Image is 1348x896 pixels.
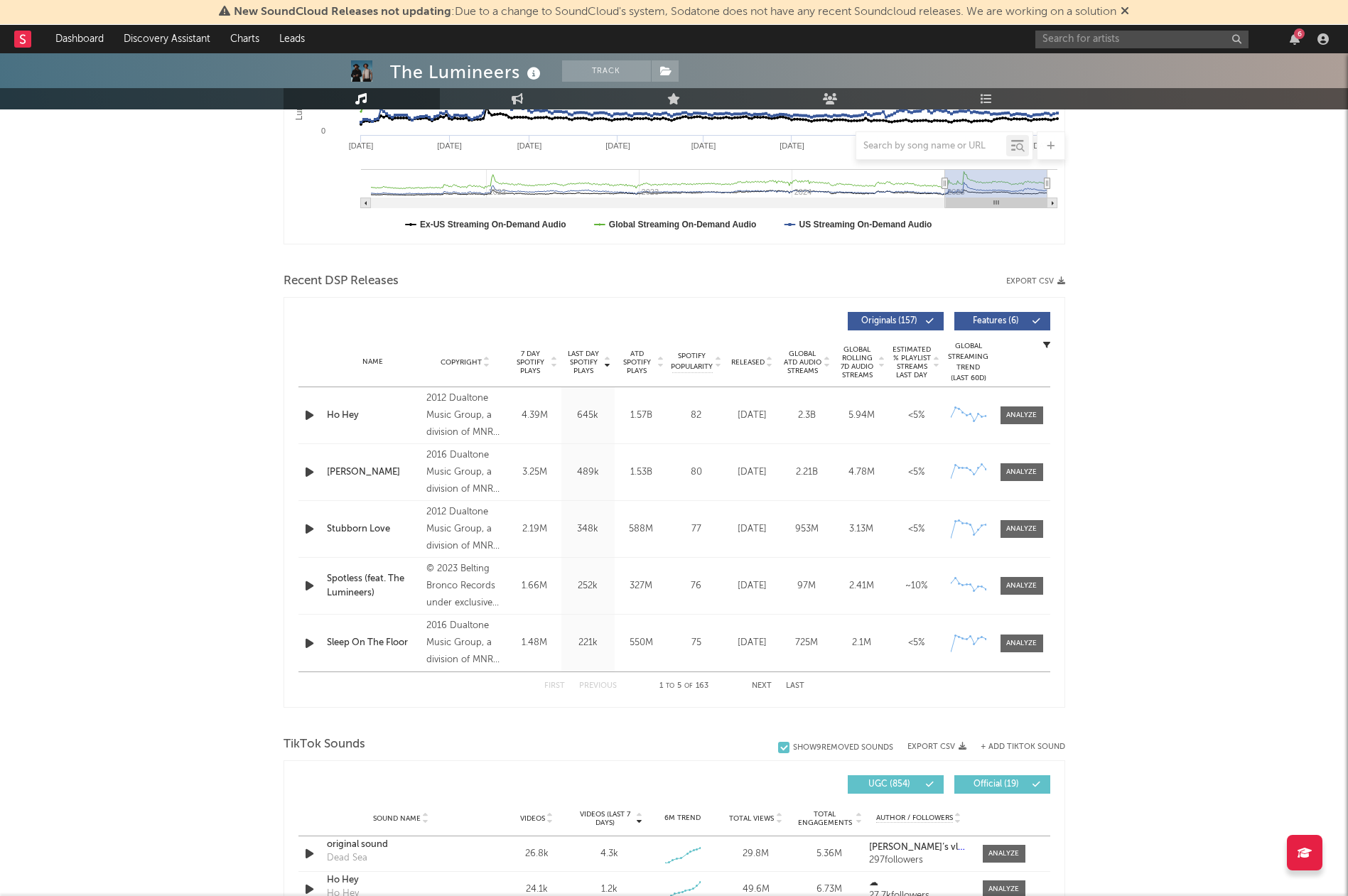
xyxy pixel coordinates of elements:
[1006,277,1065,286] button: Export CSV
[954,775,1050,794] button: Official(19)
[1121,6,1129,18] span: Dismiss
[562,60,651,82] button: Track
[783,579,831,593] div: 97M
[671,351,713,372] span: Spotify Popularity
[838,465,885,480] div: 4.78M
[838,522,885,536] div: 3.13M
[981,743,1065,751] button: + Add TikTok Sound
[327,838,475,852] div: original sound
[966,743,1065,751] button: + Add TikTok Sound
[327,409,420,423] a: Ho Hey
[320,126,325,135] text: 0
[327,851,367,865] div: Dead Sea
[869,878,878,887] strong: ☁︎
[618,579,664,593] div: 327M
[869,855,968,865] div: 297 followers
[728,522,776,536] div: [DATE]
[565,350,603,375] span: Last Day Spotify Plays
[684,683,693,689] span: of
[327,357,420,367] div: Name
[752,682,772,690] button: Next
[728,409,776,423] div: [DATE]
[672,465,721,480] div: 80
[520,814,545,823] span: Videos
[327,873,475,887] div: Ho Hey
[893,345,932,379] span: Estimated % Playlist Streams Last Day
[954,312,1050,330] button: Features(6)
[441,358,482,367] span: Copyright
[893,465,940,480] div: <5%
[729,814,774,823] span: Total Views
[327,522,420,536] a: Stubborn Love
[869,878,968,888] a: ☁︎
[838,579,885,593] div: 2.41M
[848,775,944,794] button: UGC(854)
[576,810,634,827] span: Videos (last 7 days)
[893,579,940,593] div: ~ 10 %
[512,636,558,650] div: 1.48M
[565,409,611,423] div: 645k
[512,409,558,423] div: 4.39M
[838,636,885,650] div: 2.1M
[796,810,853,827] span: Total Engagements
[731,358,765,367] span: Released
[234,6,1116,18] span: : Due to a change to SoundCloud's system, Sodatone does not have any recent Soundcloud releases. ...
[512,579,558,593] div: 1.66M
[234,6,451,18] span: New SoundCloud Releases not updating
[608,220,756,230] text: Global Streaming On-Demand Audio
[426,617,504,669] div: 2016 Dualtone Music Group, a division of MNRK Records
[426,390,504,441] div: 2012 Dualtone Music Group, a division of MNRK Records
[876,814,953,823] span: Author / Followers
[544,682,565,690] button: First
[284,273,399,290] span: Recent DSP Releases
[327,572,420,600] a: Spotless (feat. The Lumineers)
[672,522,721,536] div: 77
[512,350,549,375] span: 7 Day Spotify Plays
[1294,28,1305,39] div: 6
[838,345,877,379] span: Global Rolling 7D Audio Streams
[856,141,1006,152] input: Search by song name or URL
[565,522,611,536] div: 348k
[645,678,723,695] div: 1 5 163
[783,350,822,375] span: Global ATD Audio Streams
[728,579,776,593] div: [DATE]
[565,465,611,480] div: 489k
[783,522,831,536] div: 953M
[600,847,618,861] div: 4.3k
[838,409,885,423] div: 5.94M
[672,409,721,423] div: 82
[220,25,269,53] a: Charts
[512,522,558,536] div: 2.19M
[783,409,831,423] div: 2.3B
[284,736,365,753] span: TikTok Sounds
[45,25,114,53] a: Dashboard
[869,843,974,852] strong: [PERSON_NAME]’s vlogs
[420,220,566,230] text: Ex-US Streaming On-Demand Audio
[327,465,420,480] a: [PERSON_NAME]
[618,350,656,375] span: ATD Spotify Plays
[893,636,940,650] div: <5%
[390,60,544,84] div: The Lumineers
[857,780,922,789] span: UGC ( 854 )
[618,409,664,423] div: 1.57B
[327,636,420,650] a: Sleep On The Floor
[857,317,922,325] span: Originals ( 157 )
[783,636,831,650] div: 725M
[426,447,504,498] div: 2016 Dualtone Music Group, a division of MNRK Records
[666,683,674,689] span: to
[1290,33,1300,45] button: 6
[618,465,664,480] div: 1.53B
[728,636,776,650] div: [DATE]
[672,636,721,650] div: 75
[964,780,1029,789] span: Official ( 19 )
[723,847,789,861] div: 29.8M
[783,465,831,480] div: 2.21B
[114,25,220,53] a: Discovery Assistant
[907,743,966,751] button: Export CSV
[373,814,421,823] span: Sound Name
[672,579,721,593] div: 76
[799,220,932,230] text: US Streaming On-Demand Audio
